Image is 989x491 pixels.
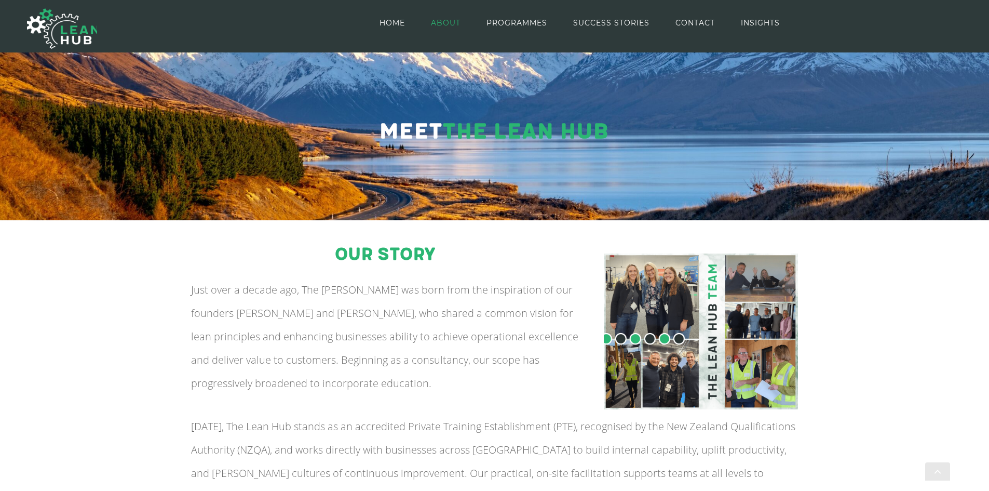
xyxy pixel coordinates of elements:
a: PROGRAMMES [486,1,547,45]
a: CONTACT [675,1,715,45]
a: HOME [380,1,405,45]
a: ABOUT [431,1,460,45]
a: SUCCESS STORIES [573,1,649,45]
span: Just over a decade ago, The [PERSON_NAME] was born from the inspiration of our founders [PERSON_N... [191,283,578,390]
nav: Main Menu [380,1,780,45]
span: our story [335,244,435,265]
a: INSIGHTS [741,1,780,45]
span: Meet [379,118,442,145]
span: The Lean Hub [442,118,608,145]
img: The Lean Hub Team vs 2 [604,254,798,409]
